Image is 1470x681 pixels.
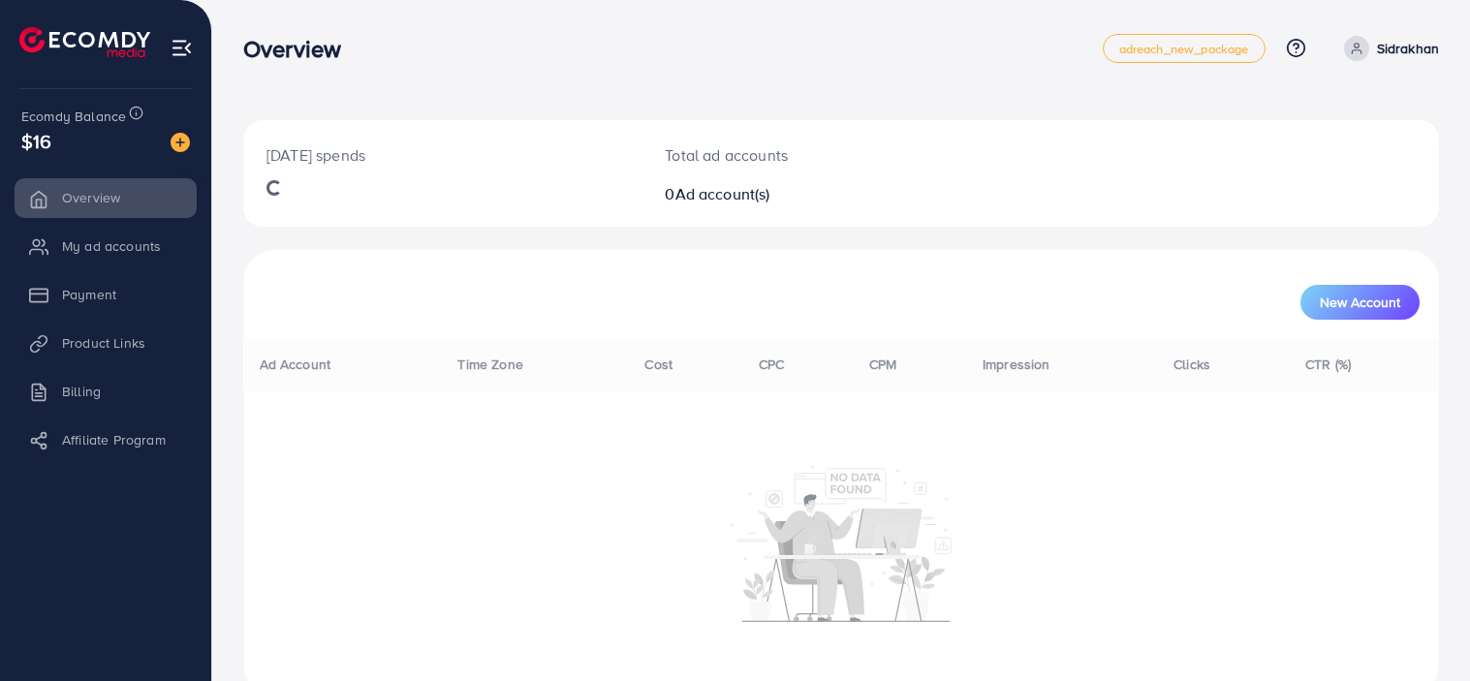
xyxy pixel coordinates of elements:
[19,27,150,57] img: logo
[675,183,770,204] span: Ad account(s)
[266,143,618,167] p: [DATE] spends
[21,107,126,126] span: Ecomdy Balance
[665,185,918,203] h2: 0
[171,133,190,152] img: image
[171,37,193,59] img: menu
[665,143,918,167] p: Total ad accounts
[243,35,357,63] h3: Overview
[1300,285,1420,320] button: New Account
[1103,34,1266,63] a: adreach_new_package
[1336,36,1439,61] a: Sidrakhan
[21,127,51,155] span: $16
[1119,43,1249,55] span: adreach_new_package
[1320,295,1400,309] span: New Account
[1377,37,1439,60] p: Sidrakhan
